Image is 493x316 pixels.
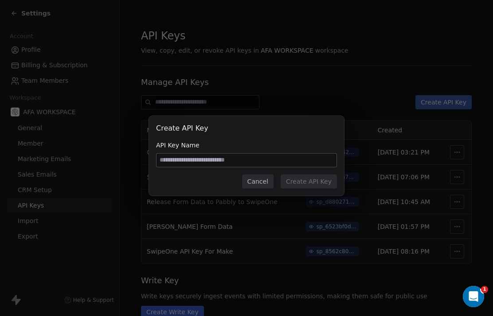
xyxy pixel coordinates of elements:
span: Create API Key [156,123,337,134]
button: Create API Key [281,174,337,189]
span: API Key Name [156,141,337,150]
iframe: Intercom live chat [463,286,484,307]
span: 1 [481,286,488,293]
button: Cancel [242,174,274,189]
